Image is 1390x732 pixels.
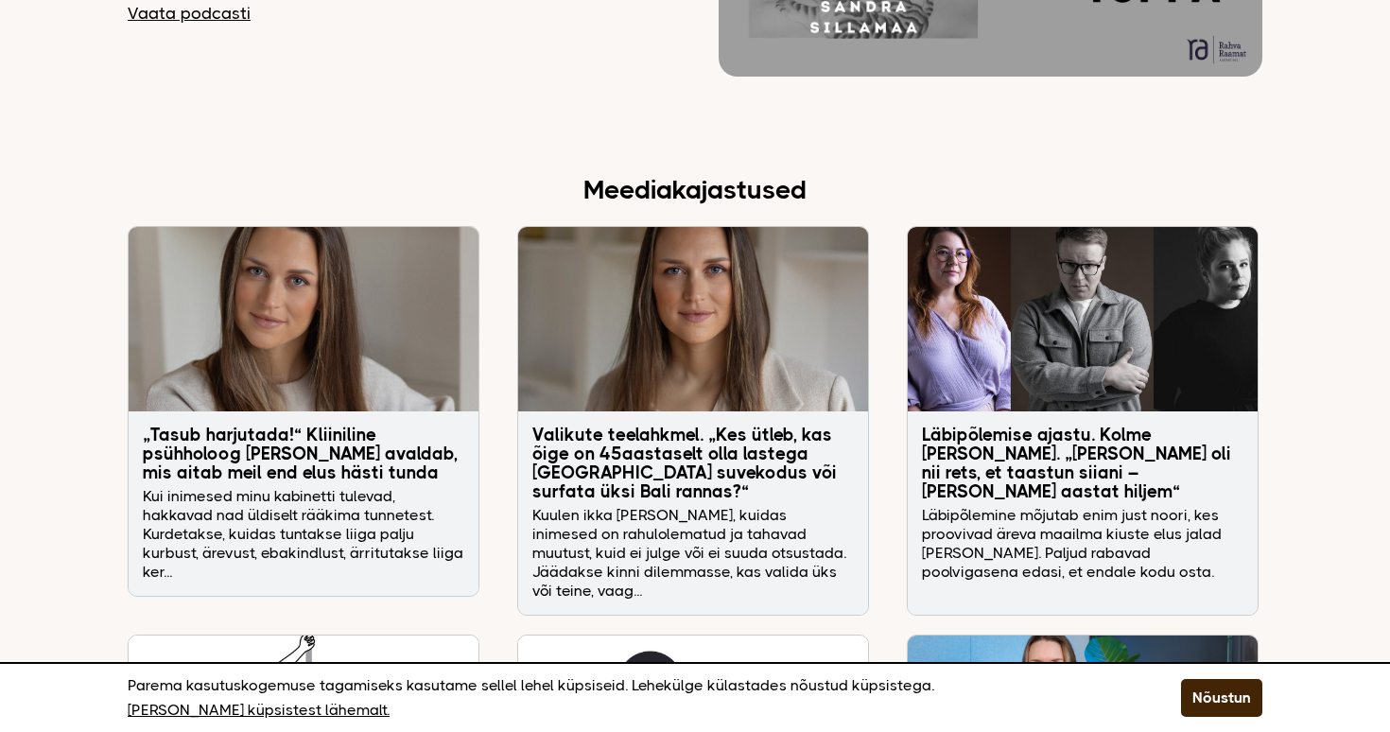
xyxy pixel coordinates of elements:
[128,1,251,26] a: Vaata podcasti
[532,506,854,601] p: Kuulen ikka [PERSON_NAME], kuidas inimesed on rahulolematud ja tahavad muutust, kuid ei julge või...
[922,426,1243,501] h3: Läbipõlemise ajastu. Kolme [PERSON_NAME]. „[PERSON_NAME] oli nii rets, et taastun siiani – [PERSO...
[128,673,1134,723] p: Parema kasutuskogemuse tagamiseks kasutame sellel lehel küpsiseid. Lehekülge külastades nõustud k...
[908,227,1258,614] a: Läbipõlemise ajastu. Kolme [PERSON_NAME]. „[PERSON_NAME] oli nii rets, et taastun siiani – [PERSO...
[143,426,464,482] h3: „Tasub harjutada!“ Kliiniline psühholoog [PERSON_NAME] avaldab, mis aitab meil end elus hästi tunda
[1181,679,1262,717] button: Nõustun
[129,227,478,595] a: „Tasub harjutada!“ Kliiniline psühholoog [PERSON_NAME] avaldab, mis aitab meil end elus hästi tun...
[518,227,868,614] a: Valikute teelahkmel. „Kes ütleb, kas õige on 45aastaselt olla lastega [GEOGRAPHIC_DATA] suvekodus...
[532,426,854,501] h3: Valikute teelahkmel. „Kes ütleb, kas õige on 45aastaselt olla lastega [GEOGRAPHIC_DATA] suvekodus...
[143,487,464,582] p: Kui inimesed minu kabinetti tulevad, hakkavad nad üldiselt rääkima tunnetest. Kurdetakse, kuidas ...
[922,506,1243,601] p: Läbipõlemine mõjutab enim just noori, kes proovivad äreva maailma kiuste elus jalad [PERSON_NAME]...
[128,698,390,723] a: [PERSON_NAME] küpsistest lähemalt.
[128,178,1262,202] h2: Meediakajastused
